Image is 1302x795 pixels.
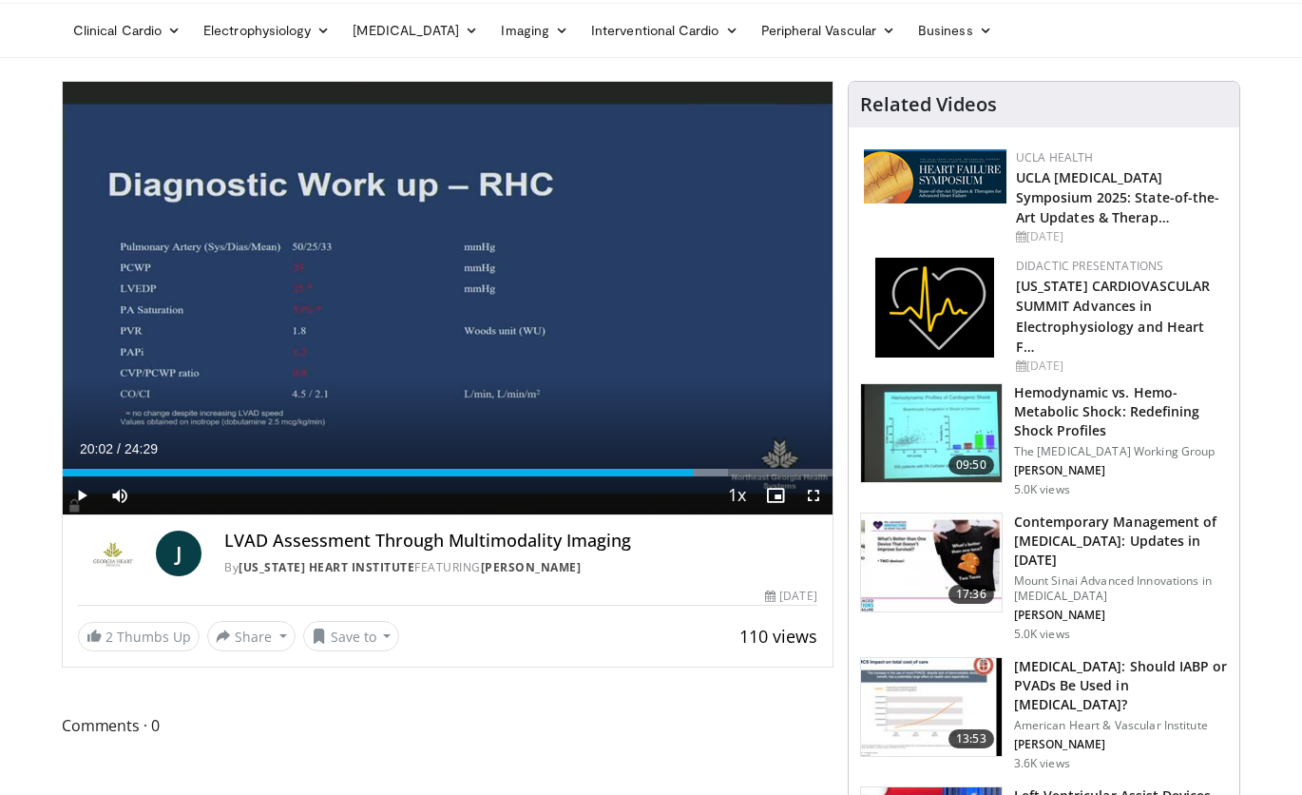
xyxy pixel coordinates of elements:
[739,625,817,648] span: 110 views
[875,258,994,358] img: 1860aa7a-ba06-47e3-81a4-3dc728c2b4cf.png.150x105_q85_autocrop_double_scale_upscale_version-0.2.png
[861,384,1002,483] img: 2496e462-765f-4e8f-879f-a0c8e95ea2b6.150x105_q85_crop-smart_upscale.jpg
[750,11,907,49] a: Peripheral Vascular
[224,559,816,576] div: By FEATURING
[1016,358,1224,375] div: [DATE]
[948,585,994,604] span: 17:36
[63,469,833,476] div: Progress Bar
[580,11,750,49] a: Interventional Cardio
[860,657,1228,771] a: 13:53 [MEDICAL_DATA]: Should IABP or PVADs Be Used in [MEDICAL_DATA]? American Heart & Vascular I...
[1014,573,1228,604] p: Mount Sinai Advanced Innovations in [MEDICAL_DATA]
[207,621,296,651] button: Share
[1014,513,1228,570] h3: Contemporary Management of [MEDICAL_DATA]: Updates in [DATE]
[795,476,833,514] button: Fullscreen
[124,441,158,456] span: 24:29
[1014,627,1070,642] p: 5.0K views
[718,476,756,514] button: Playback Rate
[1014,444,1228,459] p: The [MEDICAL_DATA] Working Group
[1014,657,1228,714] h3: [MEDICAL_DATA]: Should IABP or PVADs Be Used in [MEDICAL_DATA]?
[1014,718,1228,733] p: American Heart & Vascular Institute
[1014,737,1228,752] p: [PERSON_NAME]
[80,441,113,456] span: 20:02
[948,729,994,748] span: 13:53
[62,11,192,49] a: Clinical Cardio
[192,11,341,49] a: Electrophysiology
[1014,383,1228,440] h3: Hemodynamic vs. Hemo-Metabolic Shock: Redefining Shock Profiles
[1016,277,1211,355] a: [US_STATE] CARDIOVASCULAR SUMMIT Advances in Electrophysiology and Heart F…
[1014,756,1070,771] p: 3.6K views
[78,622,200,651] a: 2 Thumbs Up
[1016,168,1220,226] a: UCLA [MEDICAL_DATA] Symposium 2025: State-of-the-Art Updates & Therap…
[1016,228,1224,245] div: [DATE]
[1016,258,1224,275] div: Didactic Presentations
[1016,149,1094,165] a: UCLA Health
[1014,482,1070,497] p: 5.0K views
[341,11,489,49] a: [MEDICAL_DATA]
[948,456,994,475] span: 09:50
[1014,463,1228,478] p: [PERSON_NAME]
[105,628,113,646] span: 2
[239,559,414,575] a: [US_STATE] Heart Institute
[1014,608,1228,623] p: [PERSON_NAME]
[101,476,139,514] button: Mute
[860,383,1228,497] a: 09:50 Hemodynamic vs. Hemo-Metabolic Shock: Redefining Shock Profiles The [MEDICAL_DATA] Working ...
[78,531,148,576] img: Georgia Heart Institute
[756,476,795,514] button: Enable picture-in-picture mode
[63,82,833,515] video-js: Video Player
[861,514,1002,612] img: df55f059-d842-45fe-860a-7f3e0b094e1d.150x105_q85_crop-smart_upscale.jpg
[62,713,833,738] span: Comments 0
[907,11,1004,49] a: Business
[489,11,580,49] a: Imaging
[765,588,816,605] div: [DATE]
[224,531,816,552] h4: LVAD Assessment Through Multimodality Imaging
[303,621,400,651] button: Save to
[156,531,201,576] a: J
[860,93,997,116] h4: Related Videos
[861,658,1002,757] img: fc7ef86f-c6ee-4b93-adf1-6357ab0ee315.150x105_q85_crop-smart_upscale.jpg
[117,441,121,456] span: /
[481,559,582,575] a: [PERSON_NAME]
[864,149,1006,204] img: 0682476d-9aca-4ba2-9755-3b180e8401f5.png.150x105_q85_autocrop_double_scale_upscale_version-0.2.png
[860,513,1228,642] a: 17:36 Contemporary Management of [MEDICAL_DATA]: Updates in [DATE] Mount Sinai Advanced Innovatio...
[63,476,101,514] button: Play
